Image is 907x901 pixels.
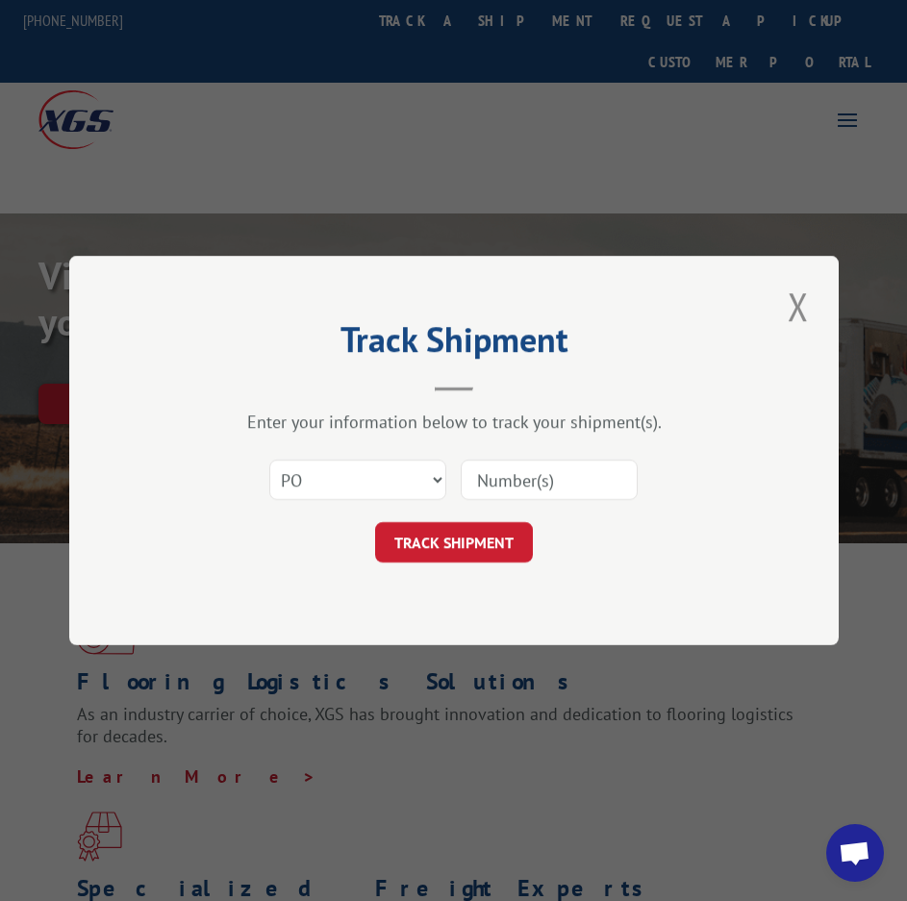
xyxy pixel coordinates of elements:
[165,411,743,433] div: Enter your information below to track your shipment(s).
[826,824,884,882] a: Open chat
[461,460,638,500] input: Number(s)
[782,280,815,333] button: Close modal
[375,522,533,563] button: TRACK SHIPMENT
[165,326,743,363] h2: Track Shipment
